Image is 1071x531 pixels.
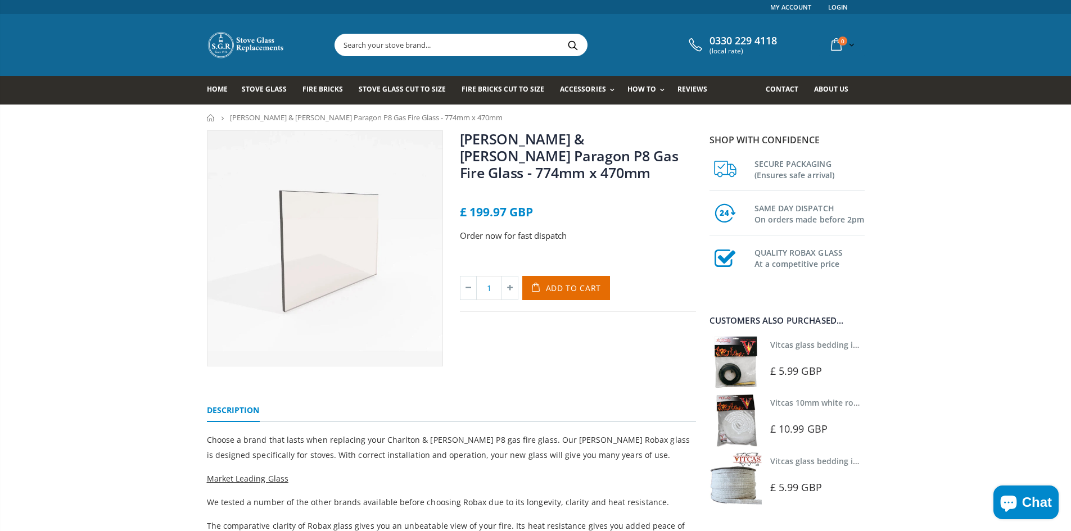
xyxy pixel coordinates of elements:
[560,84,605,94] span: Accessories
[754,245,865,270] h3: QUALITY ROBAX GLASS At a competitive price
[710,394,762,446] img: Vitcas white rope, glue and gloves kit 10mm
[814,84,848,94] span: About us
[207,31,286,59] img: Stove Glass Replacement
[677,84,707,94] span: Reviews
[710,452,762,505] img: Vitcas stove glass bedding in tape
[359,76,454,105] a: Stove Glass Cut To Size
[770,480,822,494] span: £ 5.99 GBP
[302,76,351,105] a: Fire Bricks
[207,84,228,94] span: Home
[838,37,847,46] span: 0
[561,34,586,56] button: Search
[990,485,1062,522] inbox-online-store-chat: Shopify online store chat
[207,114,215,121] a: Home
[230,112,503,122] span: [PERSON_NAME] & [PERSON_NAME] Paragon P8 Gas Fire Glass - 774mm x 470mm
[242,84,287,94] span: Stove Glass
[770,456,1009,466] a: Vitcas glass bedding in tape - 2mm x 15mm x 2 meters (White)
[770,364,822,378] span: £ 5.99 GBP
[770,422,828,435] span: £ 10.99 GBP
[460,204,533,220] span: £ 199.97 GBP
[335,34,713,56] input: Search your stove brand...
[826,34,857,56] a: 0
[207,434,690,460] span: Choose a brand that lasts when replacing your Charlton & [PERSON_NAME] P8 gas fire glass. Our [PE...
[207,497,669,507] span: We tested a number of the other brands available before choosing Robax due to its longevity, clar...
[207,76,236,105] a: Home
[627,76,670,105] a: How To
[302,84,343,94] span: Fire Bricks
[677,76,716,105] a: Reviews
[754,201,865,225] h3: SAME DAY DISPATCH On orders made before 2pm
[770,397,991,408] a: Vitcas 10mm white rope kit - includes rope seal and glue!
[710,47,777,55] span: (local rate)
[766,76,807,105] a: Contact
[710,316,865,325] div: Customers also purchased...
[522,276,611,300] button: Add to Cart
[460,129,679,182] a: [PERSON_NAME] & [PERSON_NAME] Paragon P8 Gas Fire Glass - 774mm x 470mm
[359,84,446,94] span: Stove Glass Cut To Size
[462,76,553,105] a: Fire Bricks Cut To Size
[460,229,696,242] p: Order now for fast dispatch
[207,400,260,422] a: Description
[462,84,544,94] span: Fire Bricks Cut To Size
[546,283,602,293] span: Add to Cart
[242,76,295,105] a: Stove Glass
[560,76,620,105] a: Accessories
[814,76,857,105] a: About us
[710,133,865,147] p: Shop with confidence
[686,35,777,55] a: 0330 229 4118 (local rate)
[207,131,442,366] img: Charlton_Jenrick_Paragon_P8_Gas_Fire_Glass_800x_crop_center.webp
[710,35,777,47] span: 0330 229 4118
[754,156,865,181] h3: SECURE PACKAGING (Ensures safe arrival)
[770,339,980,350] a: Vitcas glass bedding in tape - 2mm x 10mm x 2 meters
[627,84,656,94] span: How To
[207,473,288,484] span: Market Leading Glass
[766,84,798,94] span: Contact
[710,336,762,388] img: Vitcas stove glass bedding in tape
